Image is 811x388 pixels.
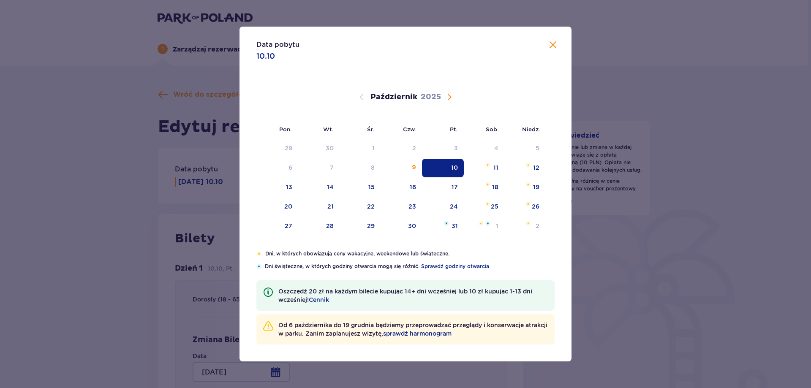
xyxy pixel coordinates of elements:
[285,144,292,152] div: 29
[525,163,531,168] img: Pomarańczowa gwiazdka
[536,222,539,230] div: 2
[367,202,375,211] div: 22
[278,287,548,304] p: Oszczędź 20 zł na każdym bilecie kupując 14+ dni wcześniej lub 10 zł kupując 1-13 dni wcześniej!
[494,144,498,152] div: 4
[286,183,292,191] div: 13
[485,182,490,187] img: Pomarańczowa gwiazdka
[284,202,292,211] div: 20
[381,159,422,177] td: czwartek, 9 października 2025
[256,139,298,158] td: Data niedostępna. poniedziałek, 29 września 2025
[278,321,548,338] p: Od 6 października do 19 grudnia będziemy przeprowadzać przeglądy i konserwacje atrakcji w parku. ...
[422,139,464,158] td: Data niedostępna. piątek, 3 października 2025
[256,251,262,256] img: Pomarańczowa gwiazdka
[256,217,298,236] td: poniedziałek, 27 października 2025
[504,198,545,216] td: niedziela, 26 października 2025
[444,92,454,102] button: Następny miesiąc
[327,202,334,211] div: 21
[326,144,334,152] div: 30
[403,126,416,133] small: Czw.
[288,163,292,172] div: 6
[496,222,498,230] div: 1
[525,182,531,187] img: Pomarańczowa gwiazdka
[381,178,422,197] td: czwartek, 16 października 2025
[422,178,464,197] td: piątek, 17 października 2025
[326,222,334,230] div: 28
[298,159,340,177] td: Data niedostępna. wtorek, 7 października 2025
[340,217,381,236] td: środa, 29 października 2025
[256,51,275,61] p: 10.10
[381,198,422,216] td: czwartek, 23 października 2025
[485,221,490,226] img: Niebieska gwiazdka
[548,40,558,51] button: Zamknij
[525,201,531,206] img: Pomarańczowa gwiazdka
[504,139,545,158] td: Data niedostępna. niedziela, 5 października 2025
[504,178,545,197] td: niedziela, 19 października 2025
[340,139,381,158] td: Data niedostępna. środa, 1 października 2025
[464,178,505,197] td: sobota, 18 października 2025
[279,126,292,133] small: Pon.
[485,163,490,168] img: Pomarańczowa gwiazdka
[464,198,505,216] td: sobota, 25 października 2025
[381,217,422,236] td: czwartek, 30 października 2025
[256,159,298,177] td: Data niedostępna. poniedziałek, 6 października 2025
[256,264,261,269] img: Niebieska gwiazdka
[452,222,458,230] div: 31
[533,183,539,191] div: 19
[256,198,298,216] td: poniedziałek, 20 października 2025
[381,139,422,158] td: Data niedostępna. czwartek, 2 października 2025
[309,296,329,304] span: Cennik
[452,183,458,191] div: 17
[368,183,375,191] div: 15
[412,144,416,152] div: 2
[464,139,505,158] td: Data niedostępna. sobota, 4 października 2025
[298,198,340,216] td: wtorek, 21 października 2025
[412,163,416,172] div: 9
[298,217,340,236] td: wtorek, 28 października 2025
[265,263,555,270] p: Dni świąteczne, w których godziny otwarcia mogą się różnić.
[532,202,539,211] div: 26
[370,92,417,102] p: Październik
[372,144,375,152] div: 1
[327,183,334,191] div: 14
[454,144,458,152] div: 3
[491,202,498,211] div: 25
[408,202,416,211] div: 23
[340,198,381,216] td: środa, 22 października 2025
[478,221,484,226] img: Pomarańczowa gwiazdka
[323,126,333,133] small: Wt.
[422,198,464,216] td: piątek, 24 października 2025
[410,183,416,191] div: 16
[525,221,531,226] img: Pomarańczowa gwiazdka
[357,92,367,102] button: Poprzedni miesiąc
[464,217,505,236] td: sobota, 1 listopada 2025
[330,163,334,172] div: 7
[451,163,458,172] div: 10
[256,178,298,197] td: poniedziałek, 13 października 2025
[485,201,490,206] img: Pomarańczowa gwiazdka
[298,178,340,197] td: wtorek, 14 października 2025
[265,250,555,258] p: Dni, w których obowiązują ceny wakacyjne, weekendowe lub świąteczne.
[367,222,375,230] div: 29
[464,159,505,177] td: sobota, 11 października 2025
[492,183,498,191] div: 18
[340,159,381,177] td: Data niedostępna. środa, 8 października 2025
[367,126,375,133] small: Śr.
[493,163,498,172] div: 11
[340,178,381,197] td: środa, 15 października 2025
[422,217,464,236] td: piątek, 31 października 2025
[298,139,340,158] td: Data niedostępna. wtorek, 30 września 2025
[422,159,464,177] td: Data zaznaczona. piątek, 10 października 2025
[522,126,540,133] small: Niedz.
[450,126,457,133] small: Pt.
[421,92,441,102] p: 2025
[536,144,539,152] div: 5
[421,263,489,270] a: Sprawdź godziny otwarcia
[371,163,375,172] div: 8
[383,329,452,338] a: sprawdź harmonogram
[533,163,539,172] div: 12
[504,217,545,236] td: niedziela, 2 listopada 2025
[256,40,299,49] p: Data pobytu
[444,221,449,226] img: Niebieska gwiazdka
